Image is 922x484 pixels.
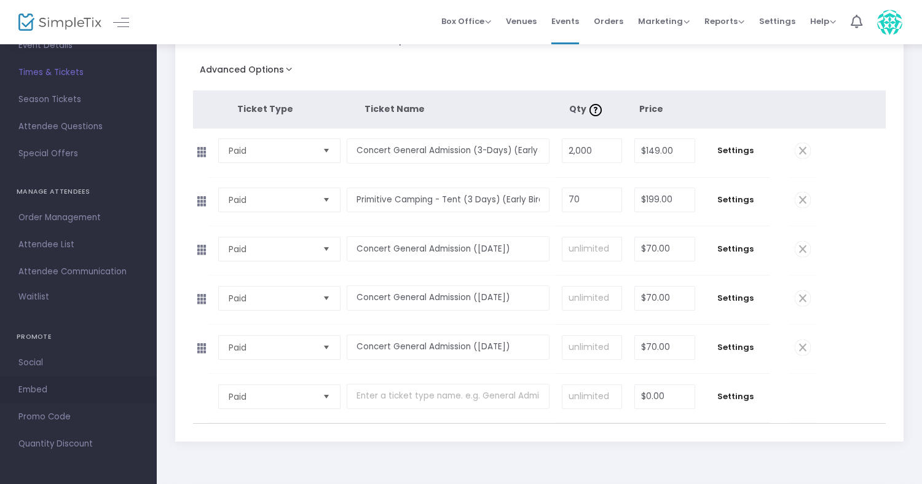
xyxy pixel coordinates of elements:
[229,391,312,403] span: Paid
[18,65,138,81] span: Times & Tickets
[318,237,335,261] button: Select
[569,103,605,115] span: Qty
[707,341,764,354] span: Settings
[707,194,764,206] span: Settings
[551,6,579,37] span: Events
[638,15,690,27] span: Marketing
[229,194,312,206] span: Paid
[562,336,621,359] input: unlimited
[639,103,663,115] span: Price
[594,6,623,37] span: Orders
[18,210,138,226] span: Order Management
[318,188,335,212] button: Select
[237,103,293,115] span: Ticket Type
[229,341,312,354] span: Paid
[759,6,795,37] span: Settings
[18,264,138,280] span: Attendee Communication
[318,336,335,359] button: Select
[347,138,550,164] input: Enter a ticket type name. e.g. General Admission
[562,237,621,261] input: unlimited
[229,243,312,255] span: Paid
[18,436,138,452] span: Quantity Discount
[441,15,491,27] span: Box Office
[707,145,764,157] span: Settings
[635,139,695,162] input: Price
[635,336,695,359] input: Price
[18,146,138,162] span: Special Offers
[635,287,695,310] input: Price
[704,15,744,27] span: Reports
[318,287,335,310] button: Select
[506,6,537,37] span: Venues
[707,391,764,403] span: Settings
[589,104,602,116] img: question-mark
[318,139,335,162] button: Select
[18,119,138,135] span: Attendee Questions
[707,243,764,255] span: Settings
[318,385,335,408] button: Select
[347,285,550,311] input: Enter a ticket type name. e.g. General Admission
[18,382,138,398] span: Embed
[347,236,550,261] input: Enter a ticket type name. e.g. General Admission
[18,237,138,253] span: Attendee List
[18,355,138,371] span: Social
[18,291,49,303] span: Waitlist
[707,292,764,304] span: Settings
[562,287,621,310] input: unlimited
[193,61,304,83] button: Advanced Options
[347,384,550,409] input: Enter a ticket type name. e.g. General Admission
[810,15,836,27] span: Help
[635,385,695,408] input: Price
[635,237,695,261] input: Price
[347,188,550,213] input: Enter a ticket type name. e.g. General Admission
[364,103,425,115] span: Ticket Name
[229,145,312,157] span: Paid
[18,409,138,425] span: Promo Code
[18,92,138,108] span: Season Tickets
[635,188,695,212] input: Price
[229,292,312,304] span: Paid
[347,335,550,360] input: Enter a ticket type name. e.g. General Admission
[562,385,621,408] input: unlimited
[18,38,138,54] span: Event Details
[17,325,140,349] h4: PROMOTE
[17,180,140,204] h4: MANAGE ATTENDEES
